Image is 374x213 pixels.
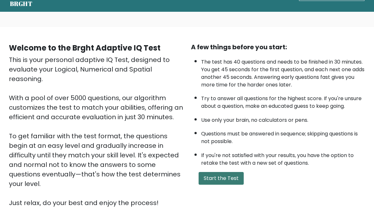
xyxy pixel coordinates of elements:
li: Use only your brain, no calculators or pens. [201,113,365,124]
li: Try to answer all questions for the highest score. If you're unsure about a question, make an edu... [201,92,365,110]
li: Questions must be answered in sequence; skipping questions is not possible. [201,127,365,145]
li: The test has 40 questions and needs to be finished in 30 minutes. You get 45 seconds for the firs... [201,55,365,89]
b: Welcome to the Brght Adaptive IQ Test [9,43,160,53]
div: This is your personal adaptive IQ Test, designed to evaluate your Logical, Numerical and Spatial ... [9,55,183,208]
li: If you're not satisfied with your results, you have the option to retake the test with a new set ... [201,148,365,167]
div: A few things before you start: [191,42,365,52]
button: Start the Test [199,172,244,185]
